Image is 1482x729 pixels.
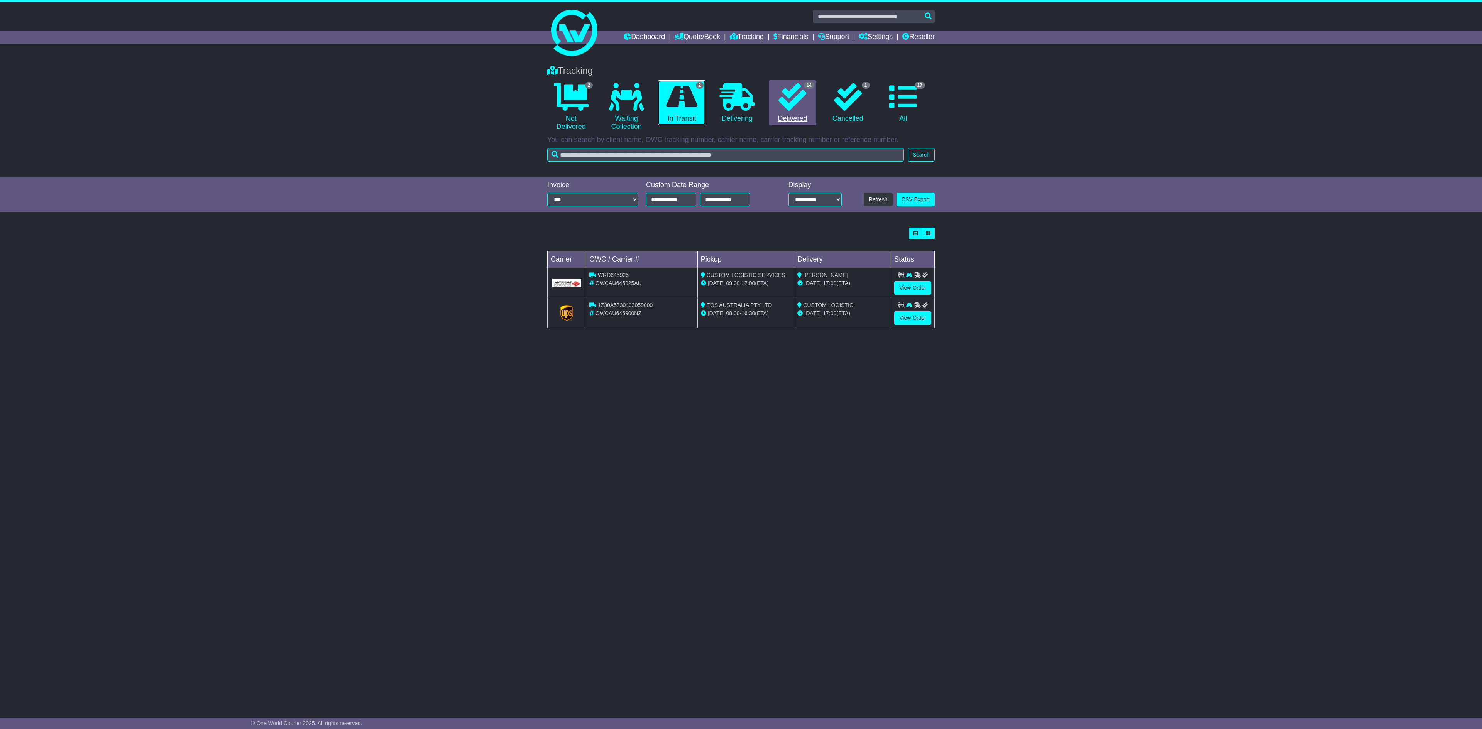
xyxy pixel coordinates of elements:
[797,309,888,317] div: (ETA)
[908,148,935,162] button: Search
[894,311,931,325] a: View Order
[788,181,842,189] div: Display
[596,310,641,316] span: OWCAU645900NZ
[880,80,927,126] a: 17 All
[646,181,770,189] div: Custom Date Range
[862,82,870,89] span: 1
[547,136,935,144] p: You can search by client name, OWC tracking number, carrier name, carrier tracking number or refe...
[897,193,935,206] a: CSV Export
[251,720,362,726] span: © One World Courier 2025. All rights reserved.
[602,80,650,134] a: Waiting Collection
[708,310,725,316] span: [DATE]
[803,272,848,278] span: [PERSON_NAME]
[818,31,849,44] a: Support
[543,65,939,76] div: Tracking
[624,31,665,44] a: Dashboard
[891,251,935,268] td: Status
[548,251,586,268] td: Carrier
[547,80,595,134] a: 2 Not Delivered
[797,279,888,287] div: (ETA)
[824,80,871,126] a: 1 Cancelled
[741,280,755,286] span: 17:00
[707,302,772,308] span: EOS AUSTRALIA PTY LTD
[696,82,704,89] span: 2
[915,82,925,89] span: 17
[707,272,785,278] span: CUSTOM LOGISTIC SERVICES
[894,281,931,295] a: View Order
[708,280,725,286] span: [DATE]
[859,31,893,44] a: Settings
[902,31,935,44] a: Reseller
[713,80,761,126] a: Delivering
[726,280,740,286] span: 09:00
[675,31,720,44] a: Quote/Book
[804,280,821,286] span: [DATE]
[560,305,574,321] img: GetCarrierServiceLogo
[701,279,791,287] div: - (ETA)
[596,280,642,286] span: OWCAU645925AU
[598,272,629,278] span: WRD645925
[823,280,836,286] span: 17:00
[726,310,740,316] span: 08:00
[741,310,755,316] span: 16:30
[794,251,891,268] td: Delivery
[773,31,809,44] a: Financials
[804,82,814,89] span: 14
[697,251,794,268] td: Pickup
[598,302,653,308] span: 1Z30A5730493059000
[585,82,593,89] span: 2
[658,80,705,126] a: 2 In Transit
[804,310,821,316] span: [DATE]
[803,302,853,308] span: CUSTOM LOGISTIC
[730,31,764,44] a: Tracking
[823,310,836,316] span: 17:00
[769,80,816,126] a: 14 Delivered
[552,279,581,287] img: GetCarrierServiceLogo
[864,193,893,206] button: Refresh
[586,251,698,268] td: OWC / Carrier #
[701,309,791,317] div: - (ETA)
[547,181,638,189] div: Invoice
